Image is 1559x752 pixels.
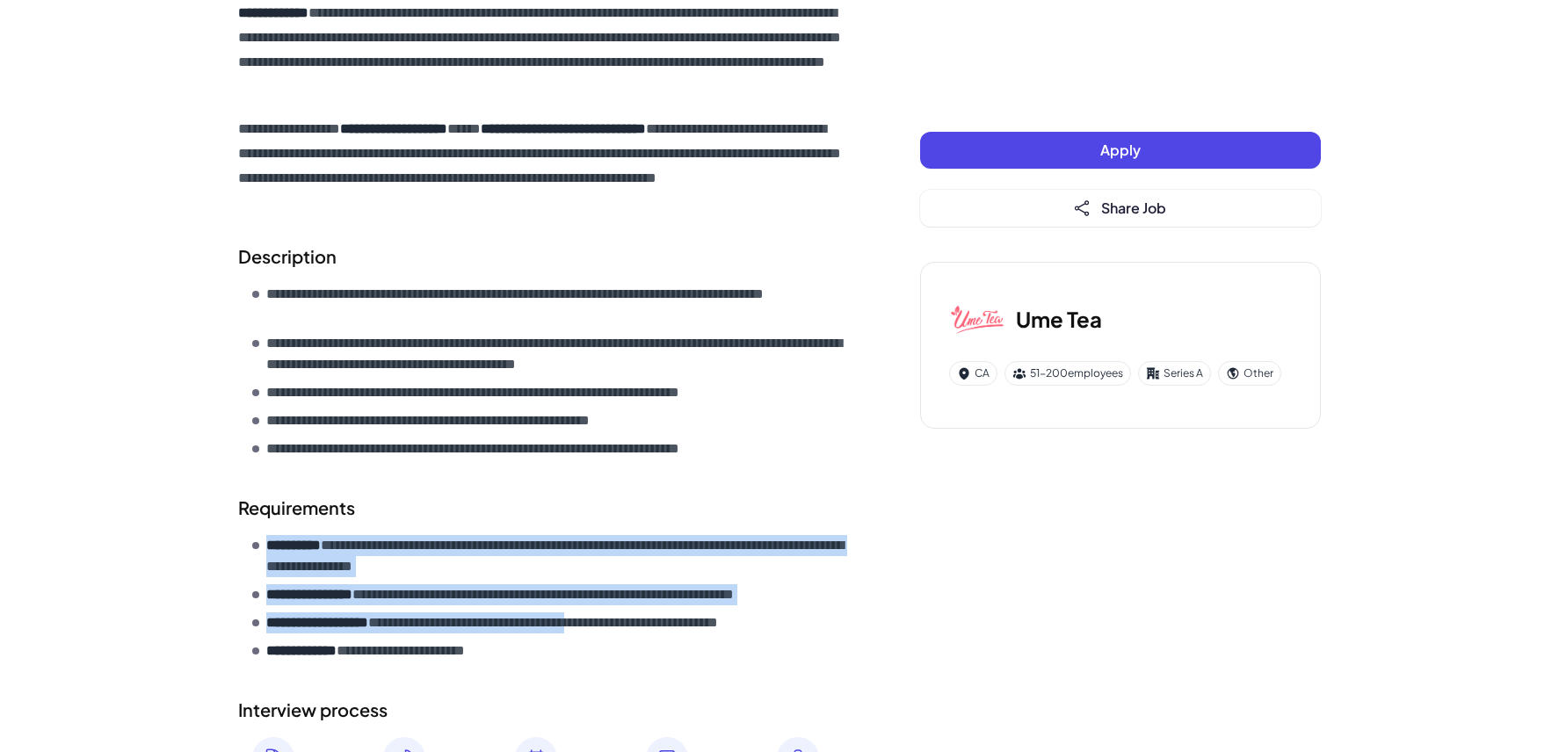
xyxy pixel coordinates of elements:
h3: Ume Tea [1016,303,1102,335]
button: Share Job [920,190,1321,227]
img: Um [949,291,1005,347]
span: Share Job [1101,199,1166,217]
span: Apply [1100,141,1141,159]
h2: Requirements [238,495,850,521]
h2: Interview process [238,697,850,723]
div: CA [949,361,997,386]
div: Other [1218,361,1281,386]
div: 51-200 employees [1004,361,1131,386]
h2: Description [238,243,850,270]
div: Series A [1138,361,1211,386]
button: Apply [920,132,1321,169]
